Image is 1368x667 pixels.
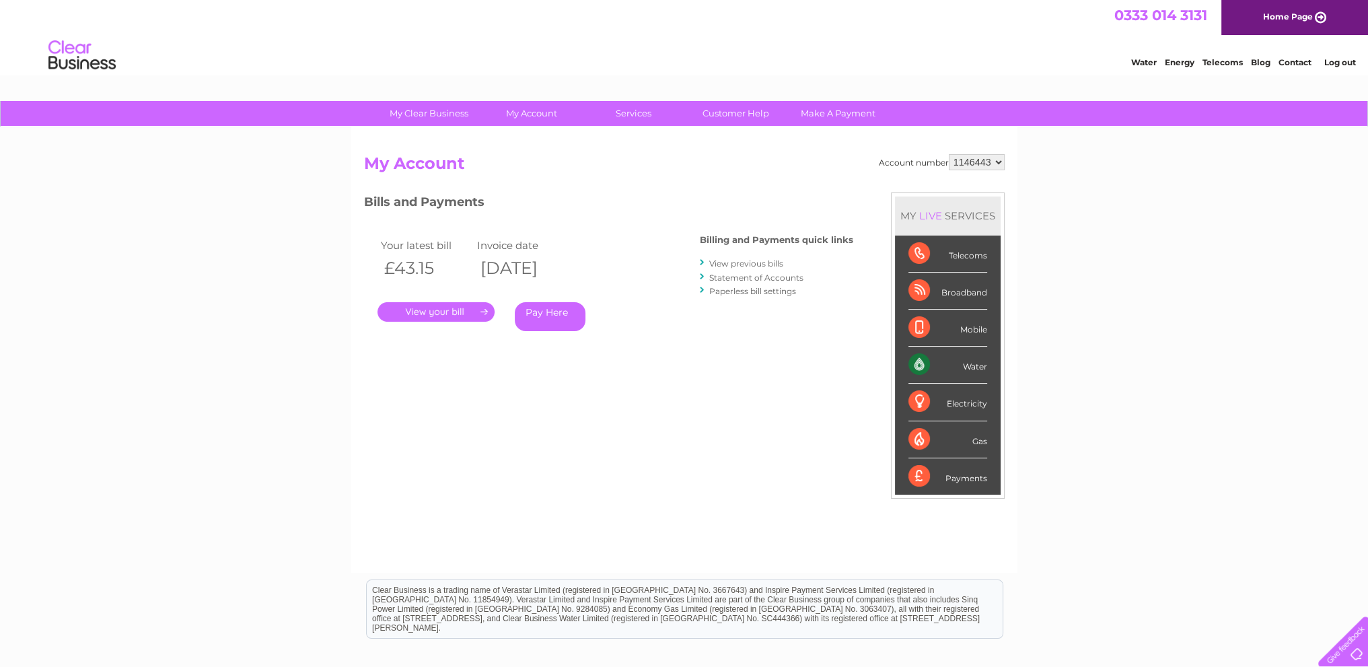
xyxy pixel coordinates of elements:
[1279,57,1311,67] a: Contact
[700,235,853,245] h4: Billing and Payments quick links
[515,302,585,331] a: Pay Here
[364,192,853,216] h3: Bills and Payments
[1114,7,1207,24] a: 0333 014 3131
[1251,57,1270,67] a: Blog
[908,347,987,384] div: Water
[879,154,1005,170] div: Account number
[377,254,474,282] th: £43.15
[364,154,1005,180] h2: My Account
[377,236,474,254] td: Your latest bill
[709,273,803,283] a: Statement of Accounts
[1202,57,1243,67] a: Telecoms
[783,101,894,126] a: Make A Payment
[908,236,987,273] div: Telecoms
[1165,57,1194,67] a: Energy
[908,384,987,421] div: Electricity
[908,273,987,310] div: Broadband
[578,101,689,126] a: Services
[474,236,571,254] td: Invoice date
[1324,57,1355,67] a: Log out
[1131,57,1157,67] a: Water
[680,101,791,126] a: Customer Help
[48,35,116,76] img: logo.png
[709,258,783,269] a: View previous bills
[373,101,484,126] a: My Clear Business
[367,7,1003,65] div: Clear Business is a trading name of Verastar Limited (registered in [GEOGRAPHIC_DATA] No. 3667643...
[476,101,587,126] a: My Account
[908,458,987,495] div: Payments
[895,197,1001,235] div: MY SERVICES
[709,286,796,296] a: Paperless bill settings
[908,421,987,458] div: Gas
[474,254,571,282] th: [DATE]
[377,302,495,322] a: .
[908,310,987,347] div: Mobile
[916,209,945,222] div: LIVE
